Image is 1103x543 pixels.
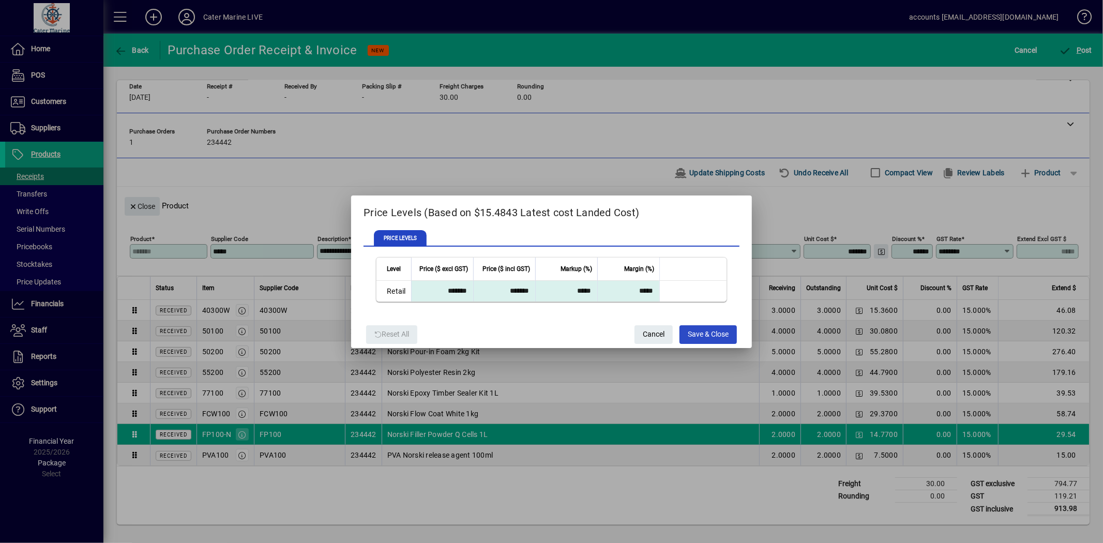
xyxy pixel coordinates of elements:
[387,263,401,275] span: Level
[688,326,729,343] span: Save & Close
[482,263,530,275] span: Price ($ incl GST)
[561,263,592,275] span: Markup (%)
[376,281,411,301] td: Retail
[351,195,752,225] h2: Price Levels (Based on $15.4843 Latest cost Landed Cost)
[374,230,427,247] span: PRICE LEVELS
[419,263,468,275] span: Price ($ excl GST)
[624,263,654,275] span: Margin (%)
[679,325,737,344] button: Save & Close
[634,325,673,344] button: Cancel
[643,326,664,343] span: Cancel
